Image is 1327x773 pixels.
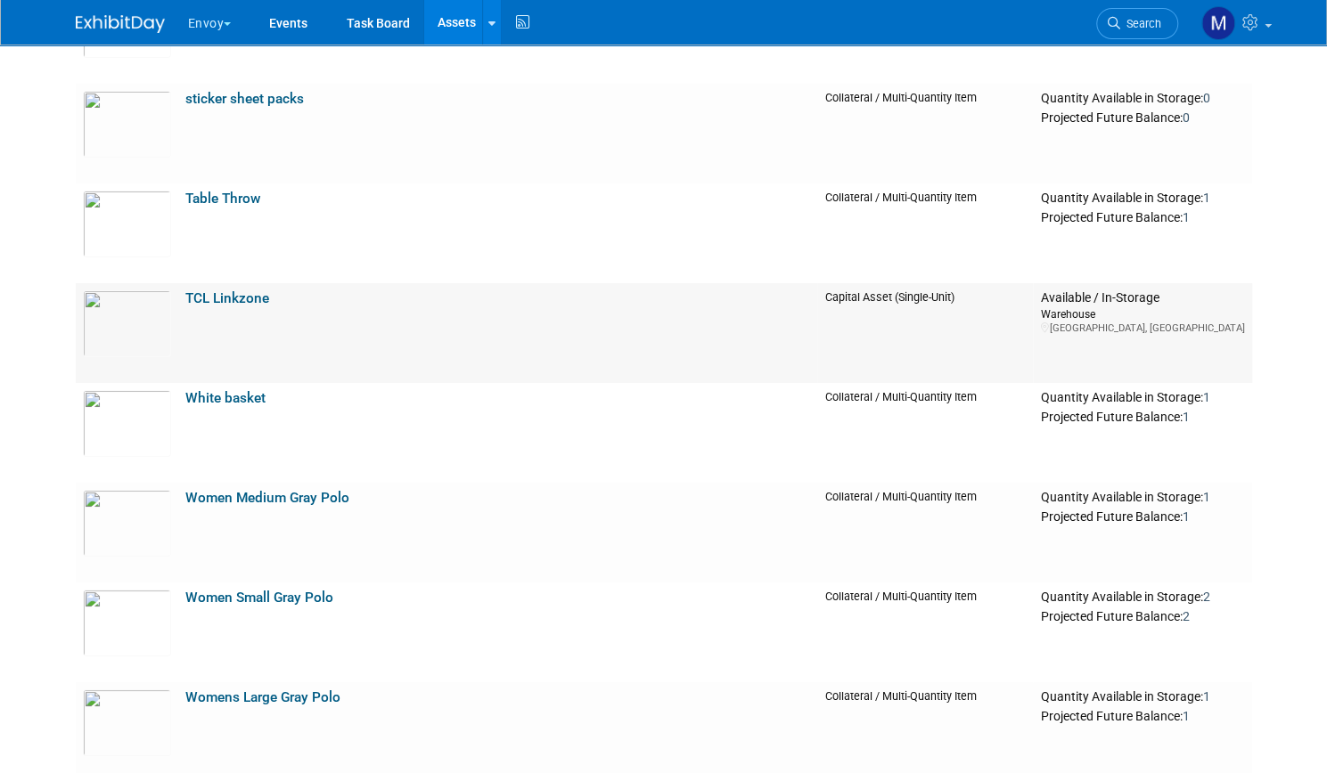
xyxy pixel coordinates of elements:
span: 1 [1182,509,1189,524]
td: Collateral / Multi-Quantity Item [817,483,1033,582]
span: 1 [1202,390,1209,404]
a: Search [1096,8,1178,39]
img: Matt h [1201,6,1235,40]
td: Capital Asset (Single-Unit) [817,283,1033,383]
div: [GEOGRAPHIC_DATA], [GEOGRAPHIC_DATA] [1040,321,1244,335]
span: 1 [1202,490,1209,504]
div: Quantity Available in Storage: [1040,191,1244,207]
a: Women Small Gray Polo [185,590,333,606]
span: 1 [1202,191,1209,205]
div: Quantity Available in Storage: [1040,490,1244,506]
td: Collateral / Multi-Quantity Item [817,84,1033,183]
td: Collateral / Multi-Quantity Item [817,383,1033,483]
a: sticker sheet packs [185,91,304,107]
a: Women Medium Gray Polo [185,490,349,506]
div: Projected Future Balance: [1040,207,1244,226]
div: Projected Future Balance: [1040,406,1244,426]
span: 2 [1202,590,1209,604]
a: White basket [185,390,266,406]
div: Projected Future Balance: [1040,506,1244,525]
span: 1 [1182,709,1189,723]
span: 2 [1182,609,1189,623]
img: ExhibitDay [76,15,165,33]
span: 0 [1182,110,1189,125]
span: 1 [1182,410,1189,424]
a: TCL Linkzone [185,290,269,306]
div: Projected Future Balance: [1040,705,1244,725]
td: Collateral / Multi-Quantity Item [817,183,1033,283]
div: Warehouse [1040,306,1244,321]
div: Quantity Available in Storage: [1040,91,1244,107]
a: Table Throw [185,191,260,207]
div: Quantity Available in Storage: [1040,390,1244,406]
div: Quantity Available in Storage: [1040,590,1244,606]
span: 1 [1202,689,1209,704]
span: 0 [1202,91,1209,105]
div: Projected Future Balance: [1040,107,1244,126]
div: Available / In-Storage [1040,290,1244,306]
span: Search [1120,17,1161,30]
span: 1 [1182,210,1189,224]
div: Quantity Available in Storage: [1040,689,1244,705]
div: Projected Future Balance: [1040,606,1244,625]
td: Collateral / Multi-Quantity Item [817,582,1033,682]
a: Womens Large Gray Polo [185,689,340,705]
